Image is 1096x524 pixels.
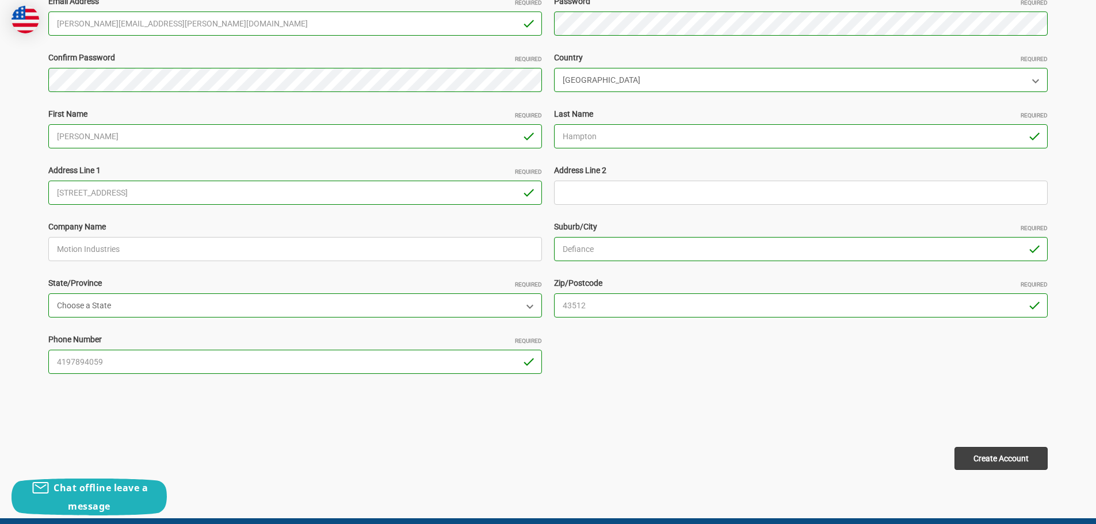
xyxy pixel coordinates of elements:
[48,221,542,233] label: Company Name
[1021,224,1048,232] small: Required
[554,221,1048,233] label: Suburb/City
[515,336,542,345] small: Required
[12,479,167,515] button: Chat offline leave a message
[515,167,542,176] small: Required
[554,165,1048,177] label: Address Line 2
[554,277,1048,289] label: Zip/Postcode
[12,6,39,33] img: duty and tax information for United States
[554,108,1048,120] label: Last Name
[954,447,1048,470] input: Create Account
[48,108,542,120] label: First Name
[515,280,542,289] small: Required
[48,334,542,346] label: Phone Number
[1021,111,1048,120] small: Required
[48,390,223,435] iframe: reCAPTCHA
[515,55,542,63] small: Required
[515,111,542,120] small: Required
[554,52,1048,64] label: Country
[1021,55,1048,63] small: Required
[54,481,148,512] span: Chat offline leave a message
[48,165,542,177] label: Address Line 1
[1021,280,1048,289] small: Required
[48,52,542,64] label: Confirm Password
[48,277,542,289] label: State/Province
